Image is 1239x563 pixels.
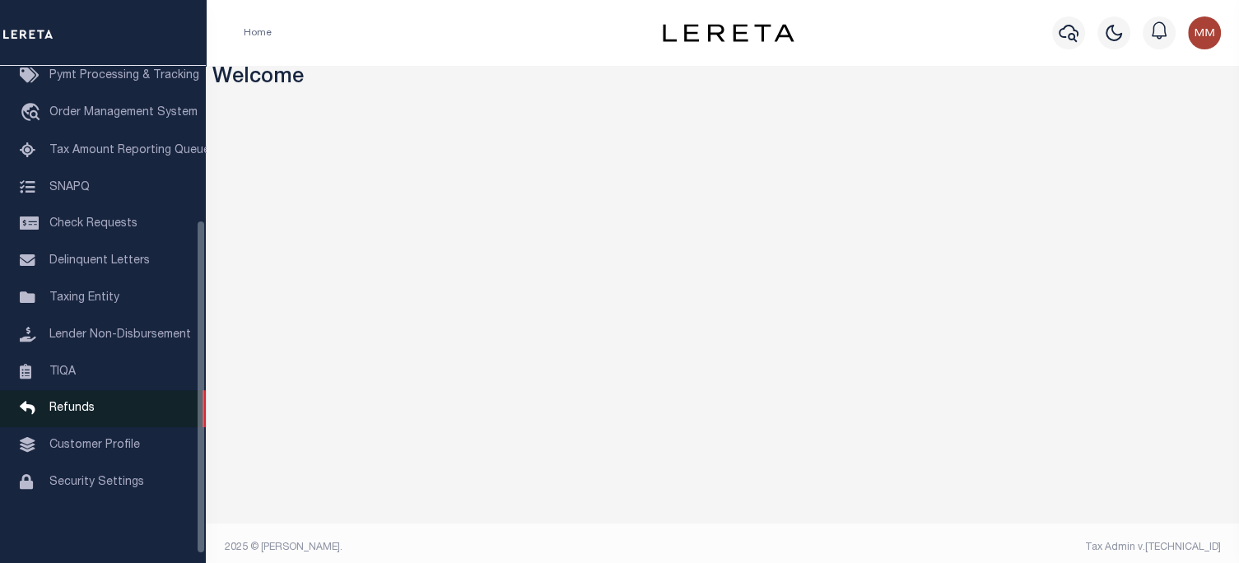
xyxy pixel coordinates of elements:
div: Tax Admin v.[TECHNICAL_ID] [735,540,1221,555]
span: Taxing Entity [49,292,119,304]
span: Order Management System [49,107,198,119]
span: Pymt Processing & Tracking [49,70,199,81]
span: Check Requests [49,218,137,230]
img: svg+xml;base64,PHN2ZyB4bWxucz0iaHR0cDovL3d3dy53My5vcmcvMjAwMC9zdmciIHBvaW50ZXItZXZlbnRzPSJub25lIi... [1188,16,1221,49]
span: TIQA [49,365,76,377]
span: Lender Non-Disbursement [49,329,191,341]
div: 2025 © [PERSON_NAME]. [212,540,723,555]
span: Delinquent Letters [49,255,150,267]
span: Customer Profile [49,440,140,451]
h3: Welcome [212,66,1233,91]
span: Refunds [49,402,95,414]
span: SNAPQ [49,181,90,193]
img: logo-dark.svg [663,24,794,42]
span: Security Settings [49,477,144,488]
i: travel_explore [20,103,46,124]
span: Tax Amount Reporting Queue [49,145,210,156]
li: Home [244,26,272,40]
